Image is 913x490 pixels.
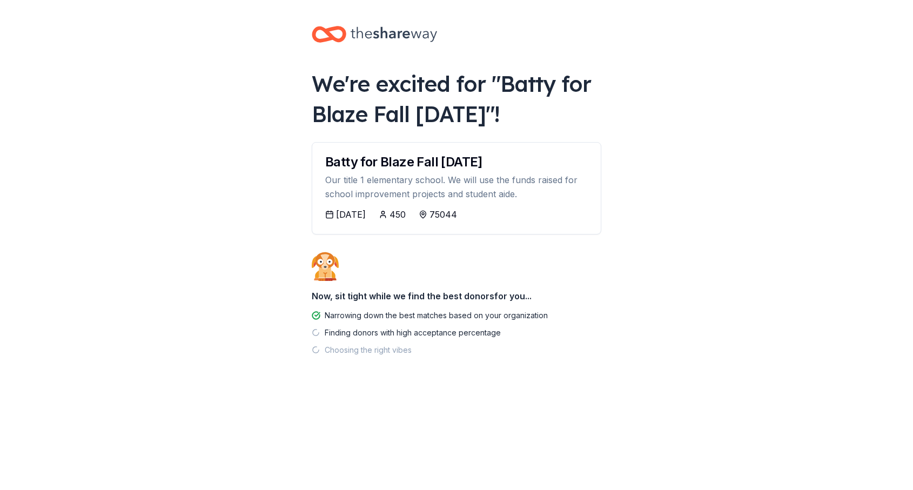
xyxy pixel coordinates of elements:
div: 450 [390,208,406,221]
div: Choosing the right vibes [325,344,412,357]
div: Our title 1 elementary school. We will use the funds raised for school improvement projects and s... [325,173,588,202]
div: [DATE] [336,208,366,221]
img: Dog waiting patiently [312,252,339,281]
div: Narrowing down the best matches based on your organization [325,309,548,322]
div: Batty for Blaze Fall [DATE] [325,156,588,169]
div: Finding donors with high acceptance percentage [325,326,501,339]
div: Now, sit tight while we find the best donors for you... [312,285,601,307]
div: 75044 [429,208,457,221]
div: We're excited for " Batty for Blaze Fall [DATE] "! [312,69,601,129]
